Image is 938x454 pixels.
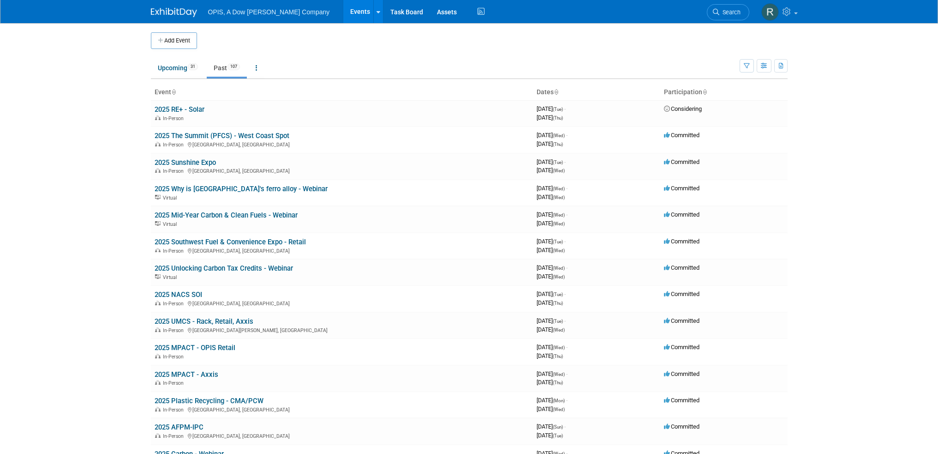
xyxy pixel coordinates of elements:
span: In-Person [163,327,186,333]
span: (Wed) [553,327,565,333]
span: OPIS, A Dow [PERSON_NAME] Company [208,8,330,16]
a: Sort by Participation Type [702,88,707,96]
span: (Thu) [553,380,563,385]
span: [DATE] [537,132,568,139]
span: Committed [664,185,699,192]
span: - [564,291,566,297]
div: [GEOGRAPHIC_DATA], [GEOGRAPHIC_DATA] [155,432,529,439]
span: - [566,185,568,192]
a: Sort by Event Name [171,88,176,96]
span: Committed [664,397,699,404]
span: Committed [664,158,699,165]
img: In-Person Event [155,327,161,332]
a: 2025 MPACT - OPIS Retail [155,344,235,352]
span: - [566,132,568,139]
span: [DATE] [537,317,566,324]
span: Committed [664,291,699,297]
span: [DATE] [537,423,566,430]
th: Dates [533,85,660,100]
span: (Thu) [553,354,563,359]
a: 2025 AFPM-IPC [155,423,203,431]
a: 2025 Unlocking Carbon Tax Credits - Webinar [155,264,293,272]
div: [GEOGRAPHIC_DATA][PERSON_NAME], [GEOGRAPHIC_DATA] [155,326,529,333]
span: - [566,211,568,218]
img: In-Person Event [155,433,161,438]
span: [DATE] [537,185,568,192]
a: Upcoming31 [151,59,205,77]
span: In-Person [163,168,186,174]
button: Add Event [151,32,197,49]
img: In-Person Event [155,407,161,412]
span: [DATE] [537,273,565,280]
span: [DATE] [537,220,565,227]
span: [DATE] [537,352,563,359]
span: [DATE] [537,379,563,386]
span: In-Person [163,301,186,307]
span: [DATE] [537,105,566,112]
span: - [564,158,566,165]
span: (Sun) [553,424,563,430]
img: In-Person Event [155,248,161,253]
span: - [566,344,568,351]
img: In-Person Event [155,380,161,385]
span: (Tue) [553,433,563,438]
a: 2025 Southwest Fuel & Convenience Expo - Retail [155,238,306,246]
span: (Wed) [553,274,565,279]
span: Virtual [163,221,179,227]
span: In-Person [163,380,186,386]
img: In-Person Event [155,115,161,120]
a: 2025 Mid-Year Carbon & Clean Fuels - Webinar [155,211,298,219]
th: Event [151,85,533,100]
span: (Wed) [553,407,565,412]
span: [DATE] [537,344,568,351]
span: [DATE] [537,326,565,333]
span: (Tue) [553,319,563,324]
span: [DATE] [537,264,568,271]
span: Committed [664,211,699,218]
div: [GEOGRAPHIC_DATA], [GEOGRAPHIC_DATA] [155,247,529,254]
a: 2025 Why is [GEOGRAPHIC_DATA]'s ferro alloy - Webinar [155,185,328,193]
span: (Wed) [553,345,565,350]
span: (Wed) [553,133,565,138]
span: [DATE] [537,406,565,412]
span: Considering [664,105,702,112]
span: 107 [227,63,240,70]
a: 2025 NACS SOI [155,291,202,299]
span: [DATE] [537,194,565,200]
span: Committed [664,317,699,324]
span: (Wed) [553,266,565,271]
span: - [564,317,566,324]
img: In-Person Event [155,301,161,305]
span: (Wed) [553,168,565,173]
span: In-Person [163,433,186,439]
span: Virtual [163,195,179,201]
span: [DATE] [537,247,565,254]
a: 2025 UMCS - Rack, Retail, Axxis [155,317,253,326]
span: (Wed) [553,212,565,218]
span: (Thu) [553,301,563,306]
span: [DATE] [537,397,568,404]
span: (Thu) [553,142,563,147]
span: [DATE] [537,299,563,306]
span: Virtual [163,274,179,280]
a: 2025 Sunshine Expo [155,158,216,167]
span: - [566,370,568,377]
span: (Wed) [553,195,565,200]
img: Virtual Event [155,221,161,226]
span: In-Person [163,115,186,121]
span: [DATE] [537,291,566,297]
span: (Wed) [553,186,565,191]
span: (Wed) [553,248,565,253]
img: In-Person Event [155,142,161,146]
span: (Mon) [553,398,565,403]
a: 2025 RE+ - Solar [155,105,204,114]
span: Committed [664,238,699,245]
span: (Tue) [553,239,563,244]
img: ExhibitDay [151,8,197,17]
span: [DATE] [537,158,566,165]
span: [DATE] [537,114,563,121]
span: (Tue) [553,107,563,112]
th: Participation [660,85,788,100]
span: (Wed) [553,372,565,377]
span: Committed [664,423,699,430]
